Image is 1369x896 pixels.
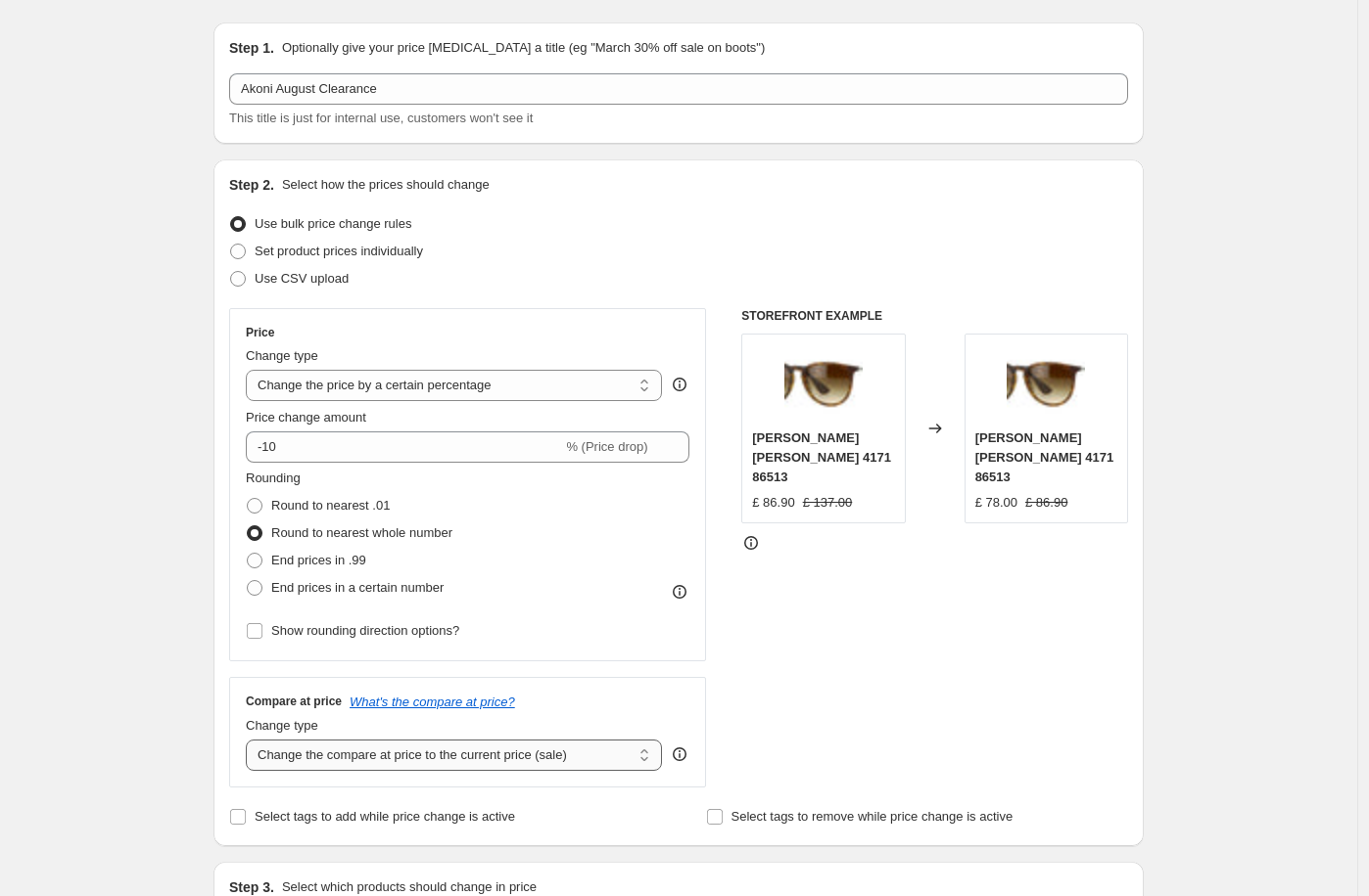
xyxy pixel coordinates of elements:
[255,216,411,231] span: Use bulk price change rules
[271,553,366,567] span: End prices in .99
[271,498,390,513] span: Round to nearest .01
[975,430,1114,484] span: [PERSON_NAME] [PERSON_NAME] 4171 86513
[975,495,1017,510] span: £ 78.00
[350,694,515,709] button: What's the compare at price?
[271,580,444,595] span: End prices in a certain number
[670,375,689,394] div: help
[229,38,274,58] h2: Step 1.
[282,175,490,195] p: Select how the prices should change
[246,348,318,363] span: Change type
[752,495,794,510] span: £ 86.90
[255,809,515,824] span: Select tags to add while price change is active
[246,410,366,425] span: Price change amount
[271,525,452,540] span: Round to nearest whole number
[246,325,274,340] h3: Price
[246,694,342,709] h3: Compare at price
[246,718,318,733] span: Change type
[255,244,423,258] span: Set product prices individually
[282,38,765,58] p: Optionally give your price [MEDICAL_DATA] a title (eg "March 30% off sale on boots")
[271,623,459,638] span: Show rounding direction options?
[229,73,1128,105] input: 30% off holiday sale
[255,271,349,286] span: Use CSV upload
[229,111,533,125] span: This title is just for internal use, customers won't see it
[741,308,1128,324] h6: STOREFRONT EXAMPLE
[246,470,301,485] span: Rounding
[229,175,274,195] h2: Step 2.
[803,495,853,510] span: £ 137.00
[752,430,891,484] span: [PERSON_NAME] [PERSON_NAME] 4171 86513
[670,744,689,764] div: help
[732,809,1014,824] span: Select tags to remove while price change is active
[566,439,647,454] span: % (Price drop)
[1007,344,1085,423] img: ray-ban-erika-4171-86513-hd-1_80x.jpg
[246,431,562,463] input: -15
[784,344,863,423] img: ray-ban-erika-4171-86513-hd-1_80x.jpg
[1025,495,1067,510] span: £ 86.90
